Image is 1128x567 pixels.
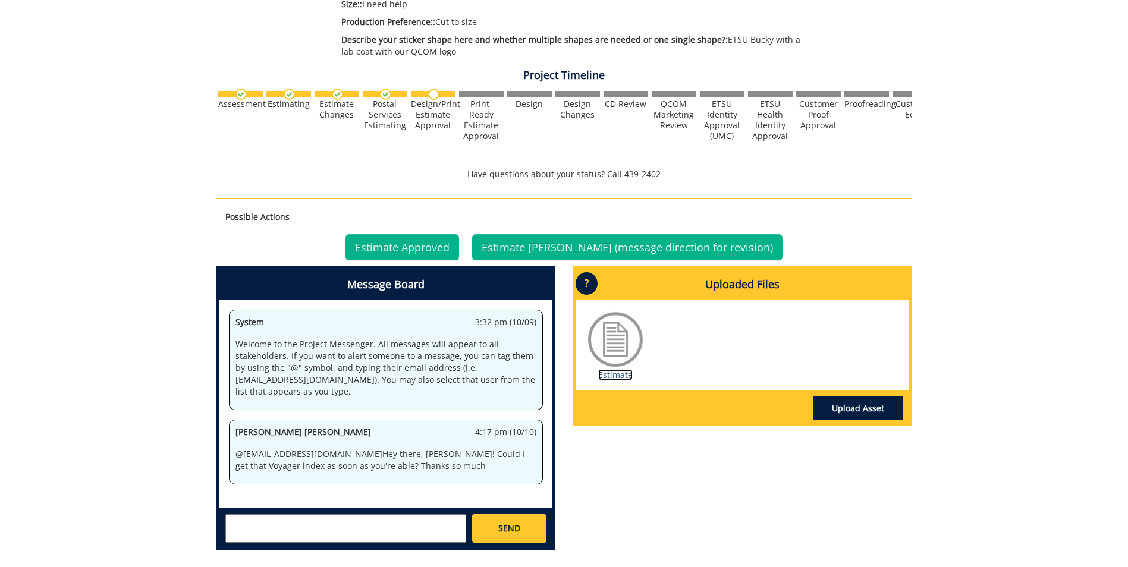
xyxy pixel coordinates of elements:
[459,99,504,141] div: Print-Ready Estimate Approval
[315,99,359,120] div: Estimate Changes
[604,99,648,109] div: CD Review
[652,99,696,131] div: QCOM Marketing Review
[576,272,598,295] p: ?
[219,269,552,300] h4: Message Board
[216,70,912,81] h4: Project Timeline
[345,234,459,260] a: Estimate Approved
[796,99,841,131] div: Customer Proof Approval
[813,396,903,420] a: Upload Asset
[235,316,264,327] span: System
[498,522,520,534] span: SEND
[266,99,311,109] div: Estimating
[216,168,912,180] p: Have questions about your status? Call 439-2402
[472,234,783,260] a: Estimate [PERSON_NAME] (message direction for revision)
[235,448,536,472] p: @ [EMAIL_ADDRESS][DOMAIN_NAME] Hey there, [PERSON_NAME]! Could I get that Voyager index as soon a...
[225,211,290,222] strong: Possible Actions
[284,89,295,100] img: checkmark
[332,89,343,100] img: checkmark
[748,99,793,141] div: ETSU Health Identity Approval
[844,99,889,109] div: Proofreading
[218,99,263,109] div: Assessment
[475,316,536,328] span: 3:32 pm (10/09)
[576,269,909,300] h4: Uploaded Files
[428,89,439,100] img: no
[700,99,744,141] div: ETSU Identity Approval (UMC)
[893,99,937,120] div: Customer Edits
[235,338,536,398] p: Welcome to the Project Messenger. All messages will appear to all stakeholders. If you want to al...
[475,426,536,438] span: 4:17 pm (10/10)
[341,34,728,45] span: Describe your sticker shape here and whether multiple shapes are needed or one single shape?:
[380,89,391,100] img: checkmark
[235,426,371,437] span: [PERSON_NAME] [PERSON_NAME]
[507,99,552,109] div: Design
[341,16,807,28] p: Cut to size
[225,514,466,543] textarea: messageToSend
[598,369,633,380] a: Estimate
[411,99,455,131] div: Design/Print Estimate Approval
[341,16,435,27] span: Production Preference::
[235,89,247,100] img: checkmark
[363,99,407,131] div: Postal Services Estimating
[341,34,807,58] p: ETSU Bucky with a lab coat with our QCOM logo
[472,514,546,543] a: SEND
[555,99,600,120] div: Design Changes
